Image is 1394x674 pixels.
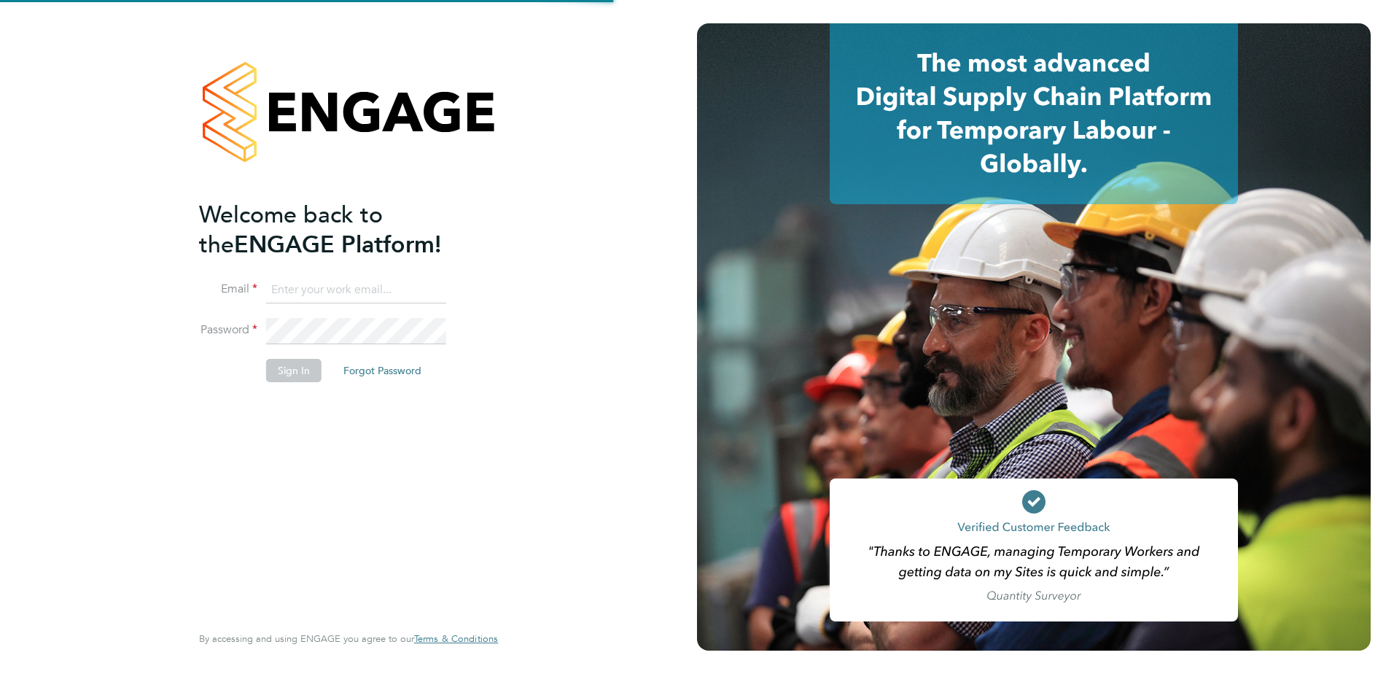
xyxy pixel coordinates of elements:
a: Terms & Conditions [414,633,498,645]
label: Email [199,282,257,297]
button: Forgot Password [332,359,433,382]
label: Password [199,322,257,338]
span: By accessing and using ENGAGE you agree to our [199,632,498,645]
span: Terms & Conditions [414,632,498,645]
h2: ENGAGE Platform! [199,200,483,260]
button: Sign In [266,359,322,382]
span: Welcome back to the [199,201,383,259]
input: Enter your work email... [266,277,446,303]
